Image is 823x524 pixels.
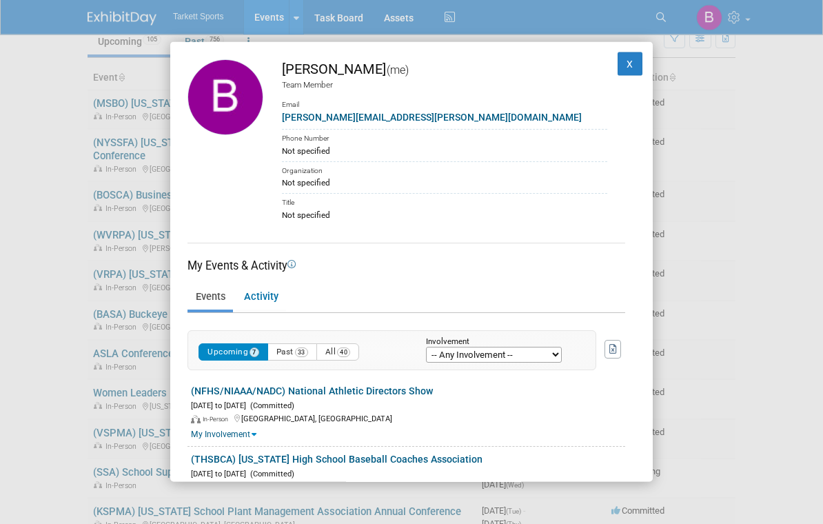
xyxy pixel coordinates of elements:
button: Upcoming7 [199,343,268,361]
button: Past33 [267,343,317,361]
a: (THSBCA) [US_STATE] High School Baseball Coaches Association [191,454,482,465]
a: [PERSON_NAME][EMAIL_ADDRESS][PERSON_NAME][DOMAIN_NAME] [282,112,582,123]
button: X [618,52,642,76]
a: Activity [236,285,286,310]
div: My Events & Activity [187,258,625,274]
div: Organization [282,161,607,177]
a: (NFHS/NIAAA/NADC) National Athletic Directors Show [191,385,433,396]
span: 7 [250,347,259,357]
div: Not specified [282,177,607,189]
span: In-Person [203,416,232,423]
img: Bernie Mulvaney [187,59,263,135]
div: [PERSON_NAME] [282,59,607,79]
div: [DATE] to [DATE] [191,467,625,480]
div: [GEOGRAPHIC_DATA], [GEOGRAPHIC_DATA] [191,480,625,493]
span: 33 [295,347,308,357]
div: Not specified [282,209,607,221]
span: (Committed) [246,470,294,478]
div: Phone Number [282,129,607,145]
button: All40 [316,343,360,361]
div: Involvement [426,338,575,347]
a: Events [187,285,233,310]
div: Title [282,193,607,209]
div: [DATE] to [DATE] [191,399,625,412]
img: In-Person Event [191,415,201,423]
div: Email [282,90,607,110]
span: 40 [337,347,350,357]
div: [GEOGRAPHIC_DATA], [GEOGRAPHIC_DATA] [191,412,625,425]
div: Not specified [282,145,607,157]
span: (me) [386,63,409,77]
span: (Committed) [246,401,294,410]
a: My Involvement [191,430,256,439]
div: Team Member [282,79,607,91]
